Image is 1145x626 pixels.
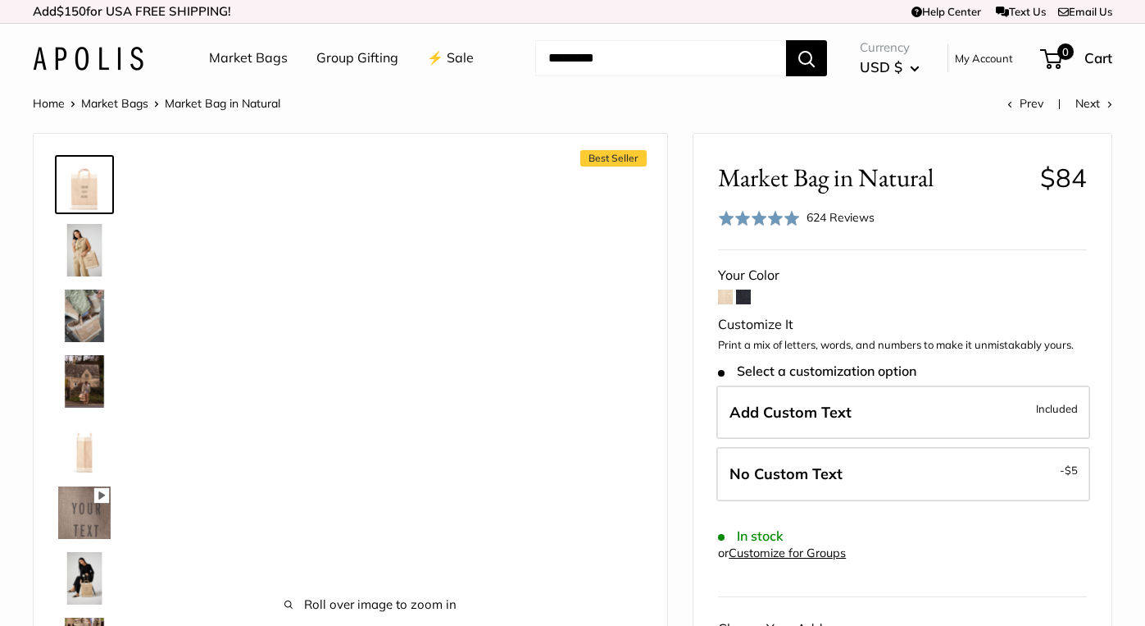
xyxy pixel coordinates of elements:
span: Currency [860,36,920,59]
button: USD $ [860,54,920,80]
a: Prev [1007,96,1043,111]
a: Market Bag in Natural [55,155,114,214]
a: Market Bags [209,46,288,71]
img: Market Bag in Natural [58,290,111,342]
span: Included [1036,399,1078,418]
label: Add Custom Text [716,386,1090,440]
a: My Account [955,48,1013,68]
a: ⚡️ Sale [427,46,474,71]
span: Market Bag in Natural [718,162,1027,193]
a: Text Us [996,5,1046,18]
span: $150 [57,3,86,19]
button: Search [786,40,827,76]
div: or [718,542,846,564]
span: In stock [718,528,783,544]
a: Market Bag in Natural [55,286,114,345]
a: Group Gifting [316,46,398,71]
img: description_13" wide, 18" high, 8" deep; handles: 3.5" [58,421,111,473]
img: Market Bag in Natural [58,224,111,276]
p: Print a mix of letters, words, and numbers to make it unmistakably yours. [718,337,1087,354]
span: 624 Reviews [806,210,875,225]
span: Best Seller [580,150,647,167]
a: description_13" wide, 18" high, 8" deep; handles: 3.5" [55,418,114,477]
a: Market Bag in Natural [55,352,114,411]
a: Market Bag in Natural [55,483,114,542]
a: Market Bag in Natural [55,221,114,280]
img: Market Bag in Natural [58,552,111,605]
a: Help Center [911,5,981,18]
span: USD $ [860,58,902,75]
a: Home [33,96,65,111]
nav: Breadcrumb [33,93,280,114]
img: Market Bag in Natural [58,158,111,211]
div: Your Color [718,263,1087,288]
span: Add Custom Text [729,403,852,422]
span: Market Bag in Natural [165,96,280,111]
a: Next [1075,96,1112,111]
span: $5 [1065,464,1078,477]
img: Apolis [33,47,143,71]
span: $84 [1040,162,1087,194]
img: Market Bag in Natural [58,355,111,408]
label: Leave Blank [716,447,1090,501]
span: Roll over image to zoom in [165,593,576,616]
a: Market Bags [81,96,148,111]
span: No Custom Text [729,464,843,483]
div: Customize It [718,313,1087,337]
a: Market Bag in Natural [55,549,114,608]
span: Cart [1084,49,1112,66]
input: Search... [535,40,786,76]
a: Customize for Groups [729,546,846,560]
span: 0 [1057,43,1074,60]
span: Select a customization option [718,363,916,379]
a: 0 Cart [1042,45,1112,71]
a: Email Us [1058,5,1112,18]
img: Market Bag in Natural [58,487,111,539]
span: - [1060,460,1078,480]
